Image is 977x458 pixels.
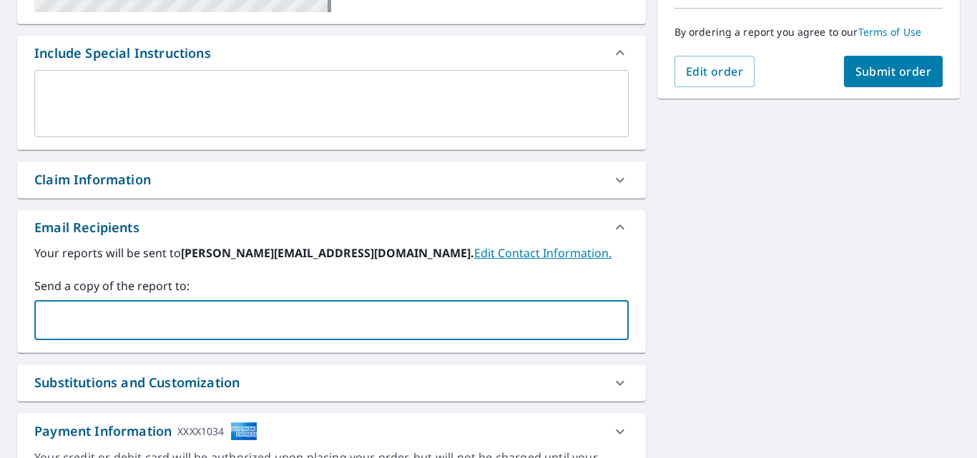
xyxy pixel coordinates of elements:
[855,64,932,79] span: Submit order
[34,44,211,63] div: Include Special Instructions
[17,364,646,401] div: Substitutions and Customization
[17,210,646,244] div: Email Recipients
[17,161,646,198] div: Claim Information
[844,56,943,87] button: Submit order
[34,422,257,441] div: Payment Information
[34,218,139,237] div: Email Recipients
[181,245,474,261] b: [PERSON_NAME][EMAIL_ADDRESS][DOMAIN_NAME].
[34,244,629,262] label: Your reports will be sent to
[474,245,612,261] a: EditContactInfo
[674,56,755,87] button: Edit order
[177,422,224,441] div: XXXX1034
[17,36,646,70] div: Include Special Instructions
[674,26,943,39] p: By ordering a report you agree to our
[34,277,629,294] label: Send a copy of the report to:
[686,64,744,79] span: Edit order
[34,170,151,189] div: Claim Information
[17,413,646,449] div: Payment InformationXXXX1034cardImage
[34,373,240,392] div: Substitutions and Customization
[858,25,922,39] a: Terms of Use
[230,422,257,441] img: cardImage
